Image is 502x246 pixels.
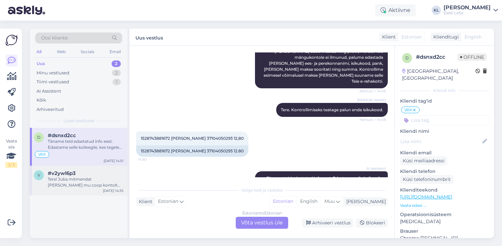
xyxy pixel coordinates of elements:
[400,115,489,125] input: Lisa tag
[400,194,452,200] a: [URL][DOMAIN_NAME]
[37,70,69,76] div: Minu vestlused
[38,173,40,178] span: v
[296,197,321,206] div: English
[431,34,459,41] div: Klienditugi
[400,128,489,135] p: Kliendi nimi
[136,187,388,193] div: Valige keel ja vastake
[113,79,121,85] div: 1
[357,98,386,103] span: [PERSON_NAME]
[141,136,244,141] span: 1528743881672 [PERSON_NAME] 37104050293 12,80
[35,47,43,56] div: All
[158,198,178,205] span: Estonian
[361,166,386,171] span: AI Assistent
[302,218,353,227] div: Arhiveeri vestlus
[458,53,487,61] span: Offline
[37,60,45,67] div: Uus
[400,175,454,184] div: Küsi telefoninumbrit
[404,108,412,112] span: Võit
[37,135,41,140] span: d
[55,47,67,56] div: Web
[103,188,124,193] div: [DATE] 14:35
[48,176,124,188] div: Tere! Juba mitmendat [PERSON_NAME] mu coop kontolt topelt raha. Kandsin 5 eurot om rahakotti siin...
[401,34,422,41] span: Estonian
[63,118,94,124] span: Uued vestlused
[48,138,124,150] div: Täname teid edastatud info eest. Edastame selle kolleegile, kes tegeleb teie juhtumiga.
[360,89,386,94] span: Nähtud ✓ 14:45
[281,107,383,112] span: Tere. Kontrollimiseks teatage palun enda isikukood.
[444,5,491,10] div: [PERSON_NAME]
[400,211,489,218] p: Operatsioonisüsteem
[48,170,76,176] span: #v2ywl6p3
[400,203,489,208] p: Vaata edasi ...
[41,35,68,41] span: Otsi kliente
[400,156,447,165] div: Küsi meiliaadressi
[400,228,489,235] p: Brauser
[444,10,491,16] div: Eesti Loto
[5,138,17,168] div: Vaata siia
[375,4,416,16] div: Aktiivne
[5,162,17,168] div: 2 / 3
[79,47,96,56] div: Socials
[402,68,475,82] div: [GEOGRAPHIC_DATA], [GEOGRAPHIC_DATA]
[400,168,489,175] p: Kliendi telefon
[416,53,458,61] div: # dsnxd2cc
[48,132,76,138] span: #dsnxd2cc
[400,187,489,194] p: Klienditeekond
[5,34,18,46] img: Askly Logo
[400,218,489,225] p: [MEDICAL_DATA]
[136,145,248,157] div: 1528743881672 [PERSON_NAME] 37104050293 12.80
[400,235,489,242] p: Chrome [TECHNICAL_ID]
[136,198,152,205] div: Klient
[356,218,388,227] div: Blokeeri
[108,47,122,56] div: Email
[112,70,121,76] div: 2
[400,98,489,105] p: Kliendi tag'id
[37,79,69,85] div: Tiimi vestlused
[267,176,384,187] span: Täname teid edastatud info eest. Edastame selle kolleegile, kes tegeleb teie juhtumiga.
[405,55,409,60] span: d
[112,60,121,67] div: 2
[37,106,64,113] div: Arhiveeritud
[37,88,61,95] div: AI Assistent
[444,5,498,16] a: [PERSON_NAME]Eesti Loto
[379,34,396,41] div: Klient
[344,198,386,205] div: [PERSON_NAME]
[324,198,335,204] span: Muu
[104,158,124,163] div: [DATE] 14:51
[38,152,46,156] span: Võit
[400,149,489,156] p: Kliendi email
[360,117,386,122] span: Nähtud ✓ 14:48
[236,217,288,229] div: Võta vestlus üle
[432,6,441,15] div: KL
[138,157,163,162] span: 14:50
[37,97,46,104] div: Kõik
[135,33,163,41] label: Uus vestlus
[242,210,282,216] div: Estonian to Estonian
[400,88,489,94] div: Kliendi info
[400,138,481,145] input: Lisa nimi
[464,34,482,41] span: English
[270,197,296,206] div: Estonian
